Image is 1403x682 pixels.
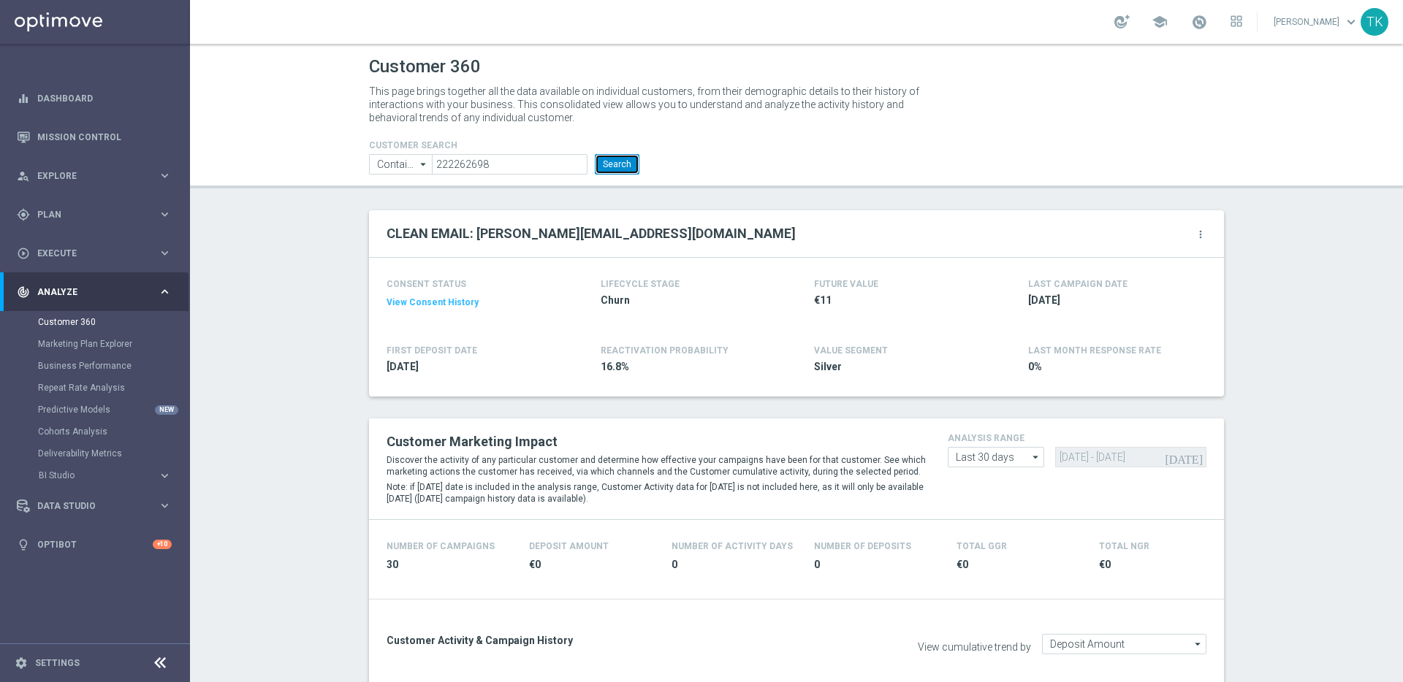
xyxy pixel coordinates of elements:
[1099,558,1224,572] span: €0
[387,279,558,289] h4: CONSENT STATUS
[387,558,512,572] span: 30
[1028,294,1199,307] span: 2025-08-19
[1191,635,1206,654] i: arrow_drop_down
[37,118,172,156] a: Mission Control
[814,558,939,572] span: 0
[38,382,152,394] a: Repeat Rate Analysis
[529,541,609,551] h4: Deposit Amount
[1099,541,1149,551] h4: Total NGR
[814,279,878,289] h4: FUTURE VALUE
[432,154,588,175] input: Enter CID, Email, name or phone
[37,502,158,510] span: Data Studio
[1361,8,1388,36] div: TK
[37,288,158,296] span: Analyze
[948,433,1206,443] h4: analysis range
[17,499,158,513] div: Data Studio
[38,316,152,328] a: Customer 360
[601,360,772,374] span: 16.8%
[957,541,1007,551] h4: Total GGR
[17,538,30,551] i: lightbulb
[38,426,152,437] a: Cohorts Analysis
[38,448,152,459] a: Deliverability Metrics
[387,541,495,551] h4: Number of Campaigns
[38,377,189,399] div: Repeat Rate Analysis
[38,333,189,355] div: Marketing Plan Explorer
[16,286,172,298] button: track_changes Analyze keyboard_arrow_right
[37,249,158,258] span: Execute
[16,500,172,512] button: Data Studio keyboard_arrow_right
[16,539,172,551] button: lightbulb Optibot +10
[158,285,172,299] i: keyboard_arrow_right
[387,481,926,505] p: Note: if [DATE] date is included in the analysis range, Customer Activity data for [DATE] is not ...
[814,360,985,374] span: Silver
[17,169,30,183] i: person_search
[39,471,158,480] div: BI Studio
[158,469,172,483] i: keyboard_arrow_right
[37,210,158,219] span: Plan
[37,79,172,118] a: Dashboard
[387,225,796,242] h2: CLEAN EMAIL: [PERSON_NAME][EMAIL_ADDRESS][DOMAIN_NAME]
[1028,279,1128,289] h4: LAST CAMPAIGN DATE
[387,296,479,309] button: View Consent History
[38,404,152,415] a: Predictive Models
[38,421,189,442] div: Cohorts Analysis
[16,248,172,259] button: play_circle_outline Execute keyboard_arrow_right
[17,247,30,260] i: play_circle_outline
[17,79,172,118] div: Dashboard
[387,433,926,451] h2: Customer Marketing Impact
[814,541,911,551] h4: Number of Deposits
[1028,345,1161,356] span: LAST MONTH RESPONSE RATE
[672,541,793,551] h4: Number of Activity Days
[369,140,639,150] h4: CUSTOMER SEARCH
[1152,14,1168,30] span: school
[601,279,680,289] h4: LIFECYCLE STAGE
[38,464,189,486] div: BI Studio
[155,405,178,415] div: NEW
[672,558,796,572] span: 0
[1028,360,1199,374] span: 0%
[17,208,30,221] i: gps_fixed
[158,246,172,260] i: keyboard_arrow_right
[417,155,431,174] i: arrow_drop_down
[601,345,729,356] span: REACTIVATION PROBABILITY
[1029,448,1043,467] i: arrow_drop_down
[387,360,558,374] span: 2023-06-30
[369,85,932,124] p: This page brings together all the data available on individual customers, from their demographic ...
[37,525,153,564] a: Optibot
[814,345,888,356] h4: VALUE SEGMENT
[918,641,1031,654] label: View cumulative trend by
[16,131,172,143] div: Mission Control
[387,345,477,356] h4: FIRST DEPOSIT DATE
[17,208,158,221] div: Plan
[38,355,189,377] div: Business Performance
[38,311,189,333] div: Customer 360
[38,470,172,481] button: BI Studio keyboard_arrow_right
[38,399,189,421] div: Predictive Models
[15,656,28,670] i: settings
[39,471,143,480] span: BI Studio
[17,286,30,299] i: track_changes
[16,93,172,104] button: equalizer Dashboard
[369,154,432,175] input: Contains
[38,360,152,372] a: Business Performance
[16,170,172,182] button: person_search Explore keyboard_arrow_right
[1272,11,1361,33] a: [PERSON_NAME]keyboard_arrow_down
[948,447,1044,467] input: analysis range
[17,169,158,183] div: Explore
[601,294,772,307] span: Churn
[17,118,172,156] div: Mission Control
[1195,229,1206,240] i: more_vert
[387,634,786,647] h3: Customer Activity & Campaign History
[17,525,172,564] div: Optibot
[814,294,985,307] span: €11
[16,209,172,221] button: gps_fixed Plan keyboard_arrow_right
[35,659,80,667] a: Settings
[158,499,172,513] i: keyboard_arrow_right
[957,558,1081,572] span: €0
[17,92,30,105] i: equalizer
